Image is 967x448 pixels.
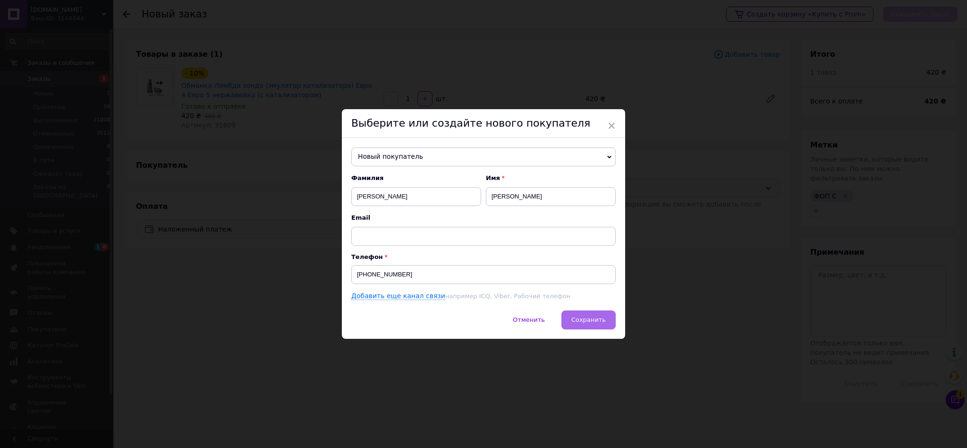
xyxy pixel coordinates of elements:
[351,292,445,300] a: Добавить еще канал связи
[561,310,616,329] button: Сохранить
[351,147,616,166] span: Новый покупатель
[503,310,555,329] button: Отменить
[486,174,616,182] span: Имя
[351,265,616,284] input: +38 096 0000000
[486,187,616,206] input: Например: Иван
[445,293,570,300] span: например ICQ, Viber, Рабочий телефон
[351,174,481,182] span: Фамилия
[342,109,625,138] div: Выберите или создайте нового покупателя
[351,187,481,206] input: Например: Иванов
[571,316,606,323] span: Сохранить
[351,214,616,222] span: Email
[513,316,545,323] span: Отменить
[607,118,616,134] span: ×
[351,253,616,260] p: Телефон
